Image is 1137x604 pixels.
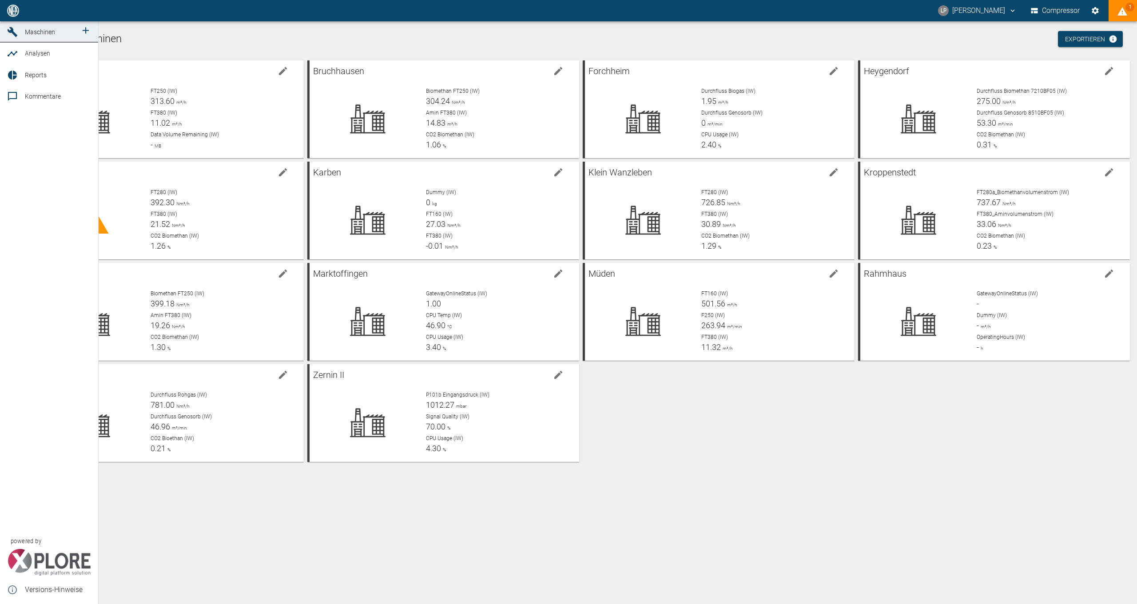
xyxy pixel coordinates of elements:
[701,290,728,297] span: FT160 (IW)
[175,302,189,307] span: Nm³/h
[426,233,453,239] span: FT380 (IW)
[313,66,364,76] span: Bruchhausen
[977,321,979,330] span: -
[32,263,304,361] a: Malstedtedit machineBiomethan FT250 (IW)399.18Nm³/hAmin FT380 (IW)19.26Nm³/hCO2 Biomethan (IW)1.30%
[825,265,843,282] button: edit machine
[701,140,716,149] span: 2.40
[977,241,992,250] span: 0.23
[701,342,721,352] span: 11.32
[938,5,949,16] div: LP
[151,400,175,409] span: 781.00
[151,342,166,352] span: 1.30
[721,346,732,351] span: m³/h
[979,346,983,351] span: h
[151,435,194,441] span: CO2 Bioethan (IW)
[274,62,292,80] button: edit machine
[441,143,446,148] span: %
[426,400,454,409] span: 1012.27
[151,290,204,297] span: Biomethan FT250 (IW)
[445,122,457,127] span: m³/h
[977,140,992,149] span: 0.31
[313,268,368,279] span: Marktoffingen
[426,211,453,217] span: FT160 (IW)
[151,422,170,431] span: 46.96
[701,334,728,340] span: FT380 (IW)
[307,60,579,158] a: Bruchhausenedit machineBiomethan FT250 (IW)304.24Nm³/hAmin FT380 (IW)14.83m³/hCO2 Biomethan (IW)1...
[170,122,182,127] span: m³/h
[151,118,170,127] span: 11.02
[170,324,185,329] span: Nm³/h
[725,324,742,329] span: m³/min
[864,268,906,279] span: Rahmhaus
[426,444,441,453] span: 4.30
[977,88,1067,94] span: Durchfluss Biomethan 7210BF05 (IW)
[445,425,450,430] span: %
[151,96,175,106] span: 313.60
[1109,35,1117,44] svg: Jetzt mit HF Export
[25,93,61,100] span: Kommentare
[701,198,725,207] span: 726.85
[274,265,292,282] button: edit machine
[151,312,191,318] span: Amin FT380 (IW)
[25,50,50,57] span: Analysen
[583,263,855,361] a: Müdenedit machineFT160 (IW)501.56m³/hF250 (IW)263.94m³/minFT380 (IW)11.32m³/h
[977,299,979,308] span: -
[701,189,728,195] span: FT280 (IW)
[32,60,304,158] a: Altenaedit machineFT250 (IW)313.60m³/hFT380 (IW)11.02m³/hData Volume Remaining (IW)-MB
[151,299,175,308] span: 399.18
[170,425,187,430] span: m³/min
[706,122,723,127] span: m³/min
[721,223,735,228] span: Nm³/h
[549,62,567,80] button: edit machine
[979,324,990,329] span: m³/h
[313,167,341,178] span: Karben
[825,163,843,181] button: edit machine
[725,201,740,206] span: Nm³/h
[426,118,445,127] span: 14.83
[701,312,725,318] span: F250 (IW)
[426,321,445,330] span: 46.90
[151,241,166,250] span: 1.26
[426,131,474,138] span: CO2 Biomethan (IW)
[588,268,615,279] span: Müden
[426,413,469,420] span: Signal Quality (IW)
[426,290,487,297] span: GatewayOnlineStatus (IW)
[858,263,1130,361] a: Rahmhausedit machineGatewayOnlineStatus (IW)-Dummy (IW)-m³/hOperatingHours (IW)-h
[441,346,446,351] span: %
[1100,163,1118,181] button: edit machine
[454,404,466,409] span: mbar
[1100,265,1118,282] button: edit machine
[151,392,207,398] span: Durchfluss Rohgas (IW)
[426,299,441,308] span: 1.00
[32,162,304,259] a: Jürgenshagenedit machineFT280 (IW)392.30Nm³/hFT380 (IW)21.52Nm³/hCO2 Biomethan (IW)1.26%
[430,201,437,206] span: kg
[426,96,450,106] span: 304.24
[1100,62,1118,80] button: edit machine
[445,324,452,329] span: °C
[166,245,171,250] span: %
[864,66,909,76] span: Heygendorf
[307,162,579,259] a: Karbenedit machineDummy (IW)0kgFT160 (IW)27.03Nm³/hFT380 (IW)-0.01Nm³/h
[701,241,716,250] span: 1.29
[701,211,728,217] span: FT380 (IW)
[441,447,446,452] span: %
[1029,3,1082,19] button: Compressor
[701,219,721,229] span: 30.89
[725,302,737,307] span: m³/h
[450,100,465,105] span: Nm³/h
[716,245,721,250] span: %
[151,131,219,138] span: Data Volume Remaining (IW)
[977,219,996,229] span: 33.06
[864,167,916,178] span: Kroppenstedt
[701,233,750,239] span: CO2 Biomethan (IW)
[549,265,567,282] button: edit machine
[151,444,166,453] span: 0.21
[701,110,763,116] span: Durchfluss Genosorb (IW)
[426,422,445,431] span: 70.00
[6,4,20,16] img: logo
[166,447,171,452] span: %
[977,110,1064,116] span: Durchfluss Genosorb 8510BF05 (IW)
[426,140,441,149] span: 1.06
[151,211,177,217] span: FT380 (IW)
[549,366,567,384] button: edit machine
